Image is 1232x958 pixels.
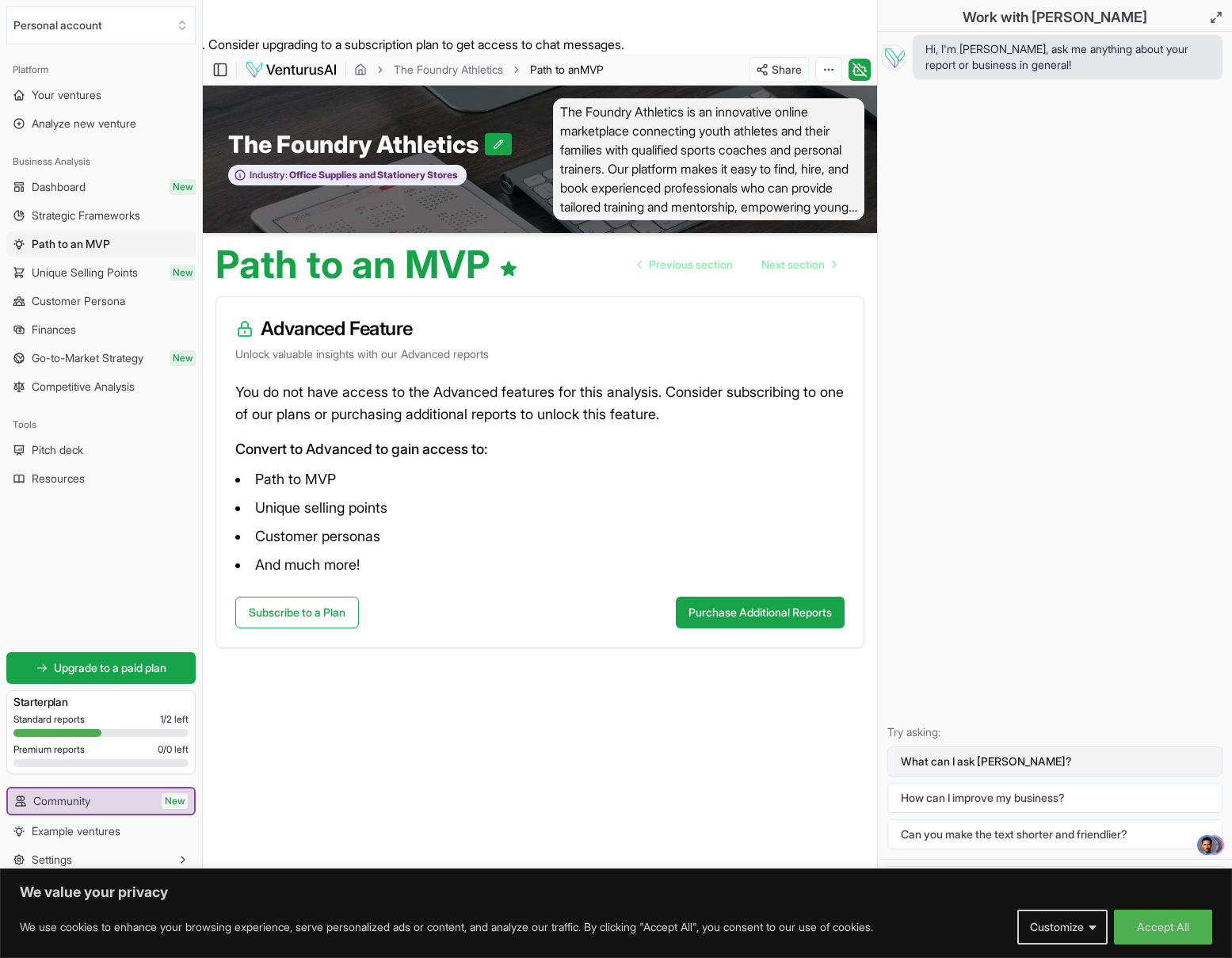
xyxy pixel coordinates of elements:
h3: Advanced Feature [235,316,845,342]
span: Dashboard [32,179,86,195]
a: Resources [6,466,196,491]
span: Example ventures [32,823,120,839]
span: Standard reports [13,713,85,726]
p: Unlock valuable insights with our Advanced reports [235,346,845,362]
a: Example ventures [6,819,196,844]
p: Try asking: [887,724,1222,740]
a: Analyze new venture [6,111,196,136]
p: Convert to Advanced to gain access to: [235,438,845,460]
span: New [170,265,196,281]
span: Next section [761,257,825,273]
li: And much more! [235,552,845,578]
span: New [170,179,196,195]
h2: Work with [PERSON_NAME] [963,6,1147,29]
p: We use cookies to enhance your browsing experience, serve personalized ads or content, and analyz... [20,918,873,937]
span: Resources [32,471,85,487]
button: Settings [6,847,196,872]
a: Pitch deck [6,437,196,463]
a: CommunityNew [8,788,194,814]
a: Unique Selling PointsNew [6,260,196,285]
span: Pitch deck [32,442,83,458]
a: Competitive Analysis [6,374,196,399]
span: Competitive Analysis [32,379,135,395]
a: Customer Persona [6,288,196,314]
span: New [162,793,188,809]
span: The Foundry Athletics is an innovative online marketplace connecting youth athletes and their fam... [553,98,865,220]
a: Path to an MVP [6,231,196,257]
span: New [170,350,196,366]
a: Strategic Frameworks [6,203,196,228]
p: You do not have access to the Advanced features for this analysis. Consider subscribing to one of... [235,381,845,426]
span: 1 / 2 left [160,713,189,726]
a: Go to next page [749,249,849,281]
span: Go-to-Market Strategy [32,350,143,366]
button: Accept All [1114,910,1212,945]
span: Unique Selling Points [32,265,138,281]
a: Finances [6,317,196,342]
img: Vera [881,44,906,70]
span: Industry: [250,169,288,181]
button: Select an organization [6,6,196,44]
span: Path to an [530,63,580,76]
li: Customer personas [235,524,845,549]
a: The Foundry Athletics [394,62,503,78]
a: Go-to-Market StrategyNew [6,345,196,371]
span: Path to an MVP [32,236,110,252]
img: logo [245,60,338,79]
h3: Starter plan [13,694,189,710]
li: Unique selling points [235,495,845,521]
span: Community [33,793,90,809]
a: DashboardNew [6,174,196,200]
span: Customer Persona [32,293,125,309]
button: Industry:Office Supplies and Stationery Stores [228,165,467,186]
div: Platform [6,57,196,82]
button: Customize [1017,910,1108,945]
a: Upgrade to a paid plan [6,652,196,684]
span: 0 / 0 left [158,743,189,756]
button: Purchase Additional Reports [676,597,845,628]
span: Upgrade to a paid plan [54,660,166,676]
a: Your ventures [6,82,196,108]
span: Previous section [649,257,733,273]
span: Your ventures [32,87,101,103]
span: Premium reports [13,743,85,756]
span: Share [772,62,802,78]
div: Tools [6,412,196,437]
button: What can I ask [PERSON_NAME]? [887,746,1222,777]
a: Go to previous page [625,249,746,281]
button: How can I improve my business? [887,783,1222,813]
span: Strategic Frameworks [32,208,140,223]
nav: pagination [625,249,849,281]
span: Office Supplies and Stationery Stores [288,169,458,181]
nav: breadcrumb [354,62,604,78]
span: Finances [32,322,76,338]
li: Path to MVP [235,467,845,492]
span: Hi, I'm [PERSON_NAME], ask me anything about your report or business in general! [925,41,1210,73]
p: We value your privacy [20,883,1212,902]
span: The Foundry Athletics [228,130,485,158]
div: Business Analysis [6,149,196,174]
a: Subscribe to a Plan [235,597,359,628]
button: Can you make the text shorter and friendlier? [887,819,1222,849]
h1: Path to an MVP [216,246,518,284]
span: Settings [32,852,72,868]
span: Analyze new venture [32,116,136,132]
span: Path to anMVP [530,62,604,78]
button: Share [749,57,809,82]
